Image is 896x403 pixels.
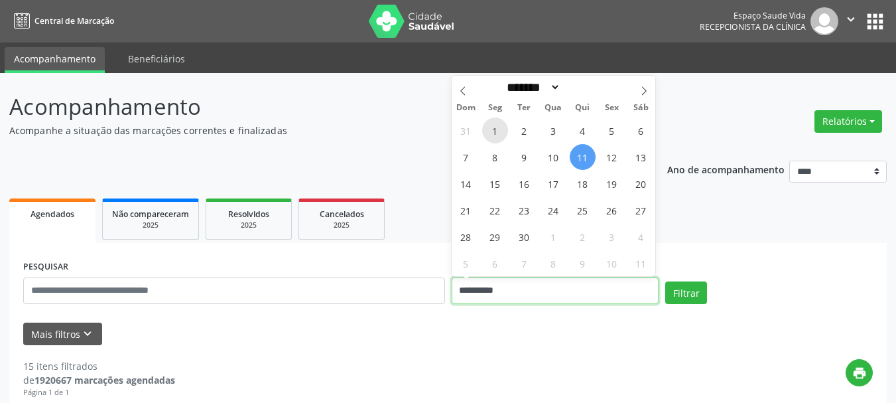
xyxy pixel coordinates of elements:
span: Setembro 29, 2025 [482,224,508,250]
span: Setembro 18, 2025 [570,171,596,197]
span: Outubro 3, 2025 [599,224,625,250]
span: Setembro 14, 2025 [453,171,479,197]
span: Central de Marcação [34,15,114,27]
label: PESQUISAR [23,257,68,278]
span: Outubro 4, 2025 [628,224,654,250]
span: Outubro 6, 2025 [482,250,508,276]
strong: 1920667 marcações agendadas [34,374,175,386]
span: Setembro 7, 2025 [453,144,479,170]
div: Espaço Saude Vida [700,10,806,21]
button: Relatórios [814,110,882,133]
i: print [852,366,867,380]
span: Setembro 8, 2025 [482,144,508,170]
select: Month [503,80,561,94]
span: Outubro 7, 2025 [511,250,537,276]
span: Outubro 8, 2025 [541,250,566,276]
i: keyboard_arrow_down [80,327,95,341]
span: Setembro 10, 2025 [541,144,566,170]
span: Setembro 26, 2025 [599,197,625,223]
span: Outubro 1, 2025 [541,224,566,250]
span: Setembro 27, 2025 [628,197,654,223]
button: Mais filtroskeyboard_arrow_down [23,323,102,346]
span: Setembro 21, 2025 [453,197,479,223]
span: Sáb [626,104,655,112]
a: Central de Marcação [9,10,114,32]
span: Cancelados [320,208,364,220]
input: Year [560,80,604,94]
span: Setembro 15, 2025 [482,171,508,197]
a: Acompanhamento [5,47,105,73]
span: Setembro 22, 2025 [482,197,508,223]
span: Setembro 2, 2025 [511,118,537,143]
button: Filtrar [665,282,707,304]
span: Seg [480,104,509,112]
span: Setembro 1, 2025 [482,118,508,143]
span: Qua [539,104,568,112]
button: print [846,359,873,386]
span: Qui [568,104,597,112]
div: 2025 [308,220,375,230]
span: Setembro 12, 2025 [599,144,625,170]
span: Outubro 5, 2025 [453,250,479,276]
span: Setembro 4, 2025 [570,118,596,143]
span: Agosto 31, 2025 [453,118,479,143]
span: Setembro 30, 2025 [511,224,537,250]
div: Página 1 de 1 [23,387,175,398]
span: Outubro 10, 2025 [599,250,625,276]
span: Setembro 19, 2025 [599,171,625,197]
span: Setembro 24, 2025 [541,197,566,223]
span: Agendados [31,208,74,220]
p: Acompanhamento [9,90,623,123]
p: Ano de acompanhamento [667,161,785,177]
span: Setembro 25, 2025 [570,197,596,223]
div: 2025 [112,220,189,230]
span: Setembro 11, 2025 [570,144,596,170]
img: img [810,7,838,35]
span: Setembro 6, 2025 [628,118,654,143]
span: Setembro 20, 2025 [628,171,654,197]
i:  [844,12,858,27]
span: Recepcionista da clínica [700,21,806,33]
span: Setembro 17, 2025 [541,171,566,197]
span: Outubro 9, 2025 [570,250,596,276]
span: Não compareceram [112,208,189,220]
span: Ter [509,104,539,112]
span: Setembro 9, 2025 [511,144,537,170]
span: Setembro 23, 2025 [511,197,537,223]
div: de [23,373,175,387]
span: Dom [452,104,481,112]
span: Outubro 2, 2025 [570,224,596,250]
span: Sex [597,104,626,112]
button: apps [864,10,887,33]
span: Resolvidos [228,208,269,220]
span: Setembro 13, 2025 [628,144,654,170]
a: Beneficiários [119,47,194,70]
div: 2025 [216,220,282,230]
div: 15 itens filtrados [23,359,175,373]
span: Setembro 5, 2025 [599,118,625,143]
span: Setembro 28, 2025 [453,224,479,250]
p: Acompanhe a situação das marcações correntes e finalizadas [9,123,623,137]
button:  [838,7,864,35]
span: Outubro 11, 2025 [628,250,654,276]
span: Setembro 16, 2025 [511,171,537,197]
span: Setembro 3, 2025 [541,118,566,143]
